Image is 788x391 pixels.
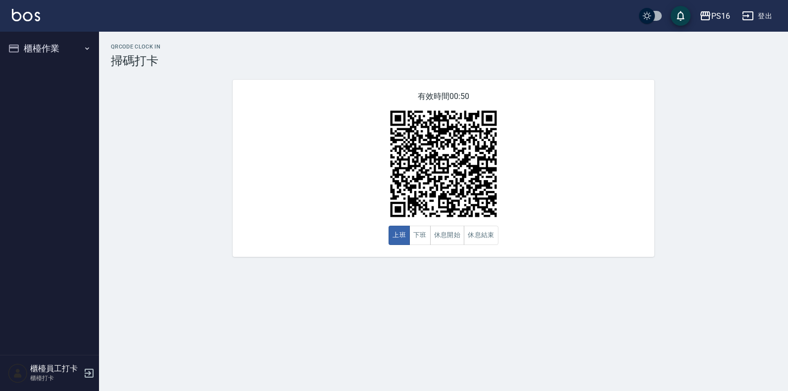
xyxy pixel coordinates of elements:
button: 上班 [389,226,410,245]
button: 登出 [738,7,776,25]
div: 有效時間 00:50 [233,80,654,257]
img: Person [8,363,28,383]
h3: 掃碼打卡 [111,54,776,68]
button: 休息開始 [430,226,465,245]
button: save [671,6,690,26]
h2: QRcode Clock In [111,44,776,50]
img: Logo [12,9,40,21]
button: 休息結束 [464,226,498,245]
div: PS16 [711,10,730,22]
button: 櫃檯作業 [4,36,95,61]
button: 下班 [409,226,431,245]
h5: 櫃檯員工打卡 [30,364,81,374]
button: PS16 [695,6,734,26]
p: 櫃檯打卡 [30,374,81,383]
